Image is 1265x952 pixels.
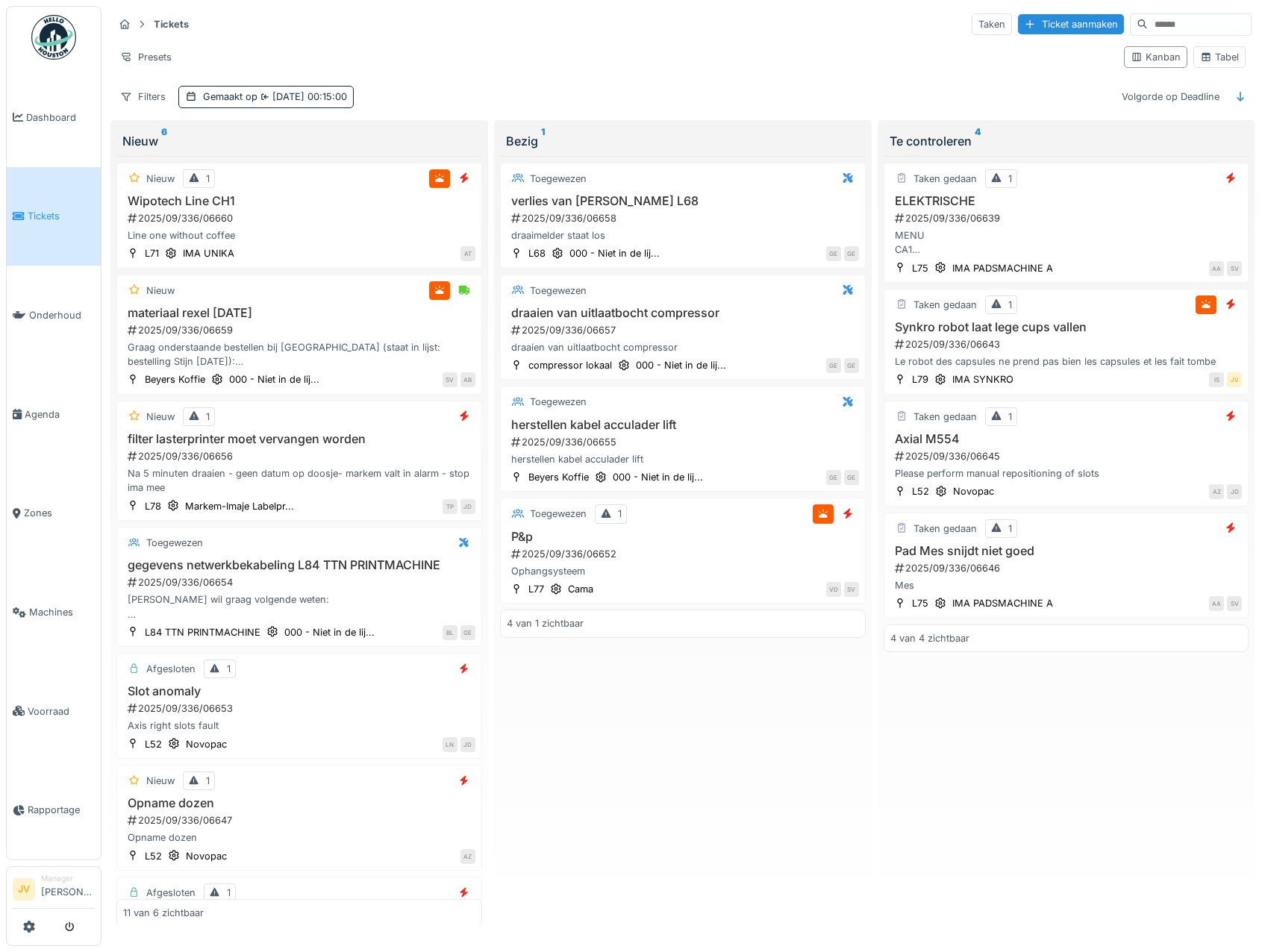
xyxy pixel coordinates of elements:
[1209,484,1224,499] div: AZ
[123,592,475,621] div: [PERSON_NAME] wil graag volgende weten: - bekabeling: gelabelled, waar afgemonteerd (begin/einde)...
[26,110,95,125] span: Dashboard
[25,407,95,422] span: Agenda
[1209,261,1224,276] div: AA
[145,246,159,260] div: L71
[893,211,1243,225] div: 2025/09/336/06639
[507,452,859,466] div: herstellen kabel acculader lift
[161,132,167,150] sup: 6
[893,561,1243,575] div: 2025/09/336/06646
[24,506,95,520] span: Zones
[844,470,859,485] div: GE
[13,873,95,909] a: JV Manager[PERSON_NAME]
[507,418,859,432] h3: herstellen kabel acculader lift
[126,701,475,715] div: 2025/09/336/06653
[1115,86,1226,107] div: Volgorde op Deadline
[123,466,475,495] div: Na 5 minuten draaien - geen datum op doosje- markem valt in alarm - stop ima mee
[7,68,101,167] a: Dashboard
[7,167,101,266] a: Tickets
[1200,50,1239,64] div: Tabel
[510,435,859,449] div: 2025/09/336/06655
[510,547,859,561] div: 2025/09/336/06652
[506,132,860,150] div: Bezig
[972,13,1012,35] div: Taken
[148,17,195,31] strong: Tickets
[1008,410,1012,424] div: 1
[284,625,375,639] div: 000 - Niet in de lij...
[29,605,95,619] span: Machines
[507,340,859,354] div: draaien van uitlaatbocht compressor
[145,499,161,513] div: L78
[123,718,475,733] div: Axis right slots fault
[443,737,457,752] div: LN
[952,261,1053,275] div: IMA PADSMACHINE A
[1209,372,1224,387] div: IS
[1008,298,1012,312] div: 1
[890,228,1243,257] div: MENU CA1 VEI LI GHE DSSCHAKELAARS LIUNEN ELEKTRISCHE GEACTIVEERD
[31,15,76,60] img: Badge_color-CXgf-gQk.svg
[443,372,457,387] div: SV
[528,358,612,372] div: compressor lokaal
[913,522,977,536] div: Taken gedaan
[618,507,622,521] div: 1
[113,46,178,68] div: Presets
[7,266,101,365] a: Onderhoud
[145,625,260,639] div: L84 TTN PRINTMACHINE
[890,578,1243,592] div: Mes
[460,372,475,387] div: AB
[530,507,587,521] div: Toegewezen
[826,582,841,597] div: VD
[123,306,475,320] h3: materiaal rexel [DATE]
[890,631,969,645] div: 4 van 4 zichtbaar
[890,544,1243,558] h3: Pad Mes snijdt niet goed
[1227,596,1242,611] div: SV
[460,737,475,752] div: JD
[123,906,204,920] div: 11 van 6 zichtbaar
[257,91,347,102] span: [DATE] 00:15:00
[507,564,859,578] div: Ophangsysteem
[528,246,546,260] div: L68
[507,228,859,242] div: draaimelder staat los
[1018,14,1124,34] div: Ticket aanmaken
[203,90,347,104] div: Gemaakt op
[912,372,928,386] div: L79
[975,132,981,150] sup: 4
[507,616,584,630] div: 4 van 1 zichtbaar
[186,849,227,863] div: Novopac
[28,209,95,223] span: Tickets
[126,211,475,225] div: 2025/09/336/06660
[507,194,859,208] h3: verlies van [PERSON_NAME] L68
[227,886,231,900] div: 1
[146,886,196,900] div: Afgesloten
[912,484,929,498] div: L52
[7,563,101,662] a: Machines
[507,530,859,544] h3: P&p
[126,813,475,827] div: 2025/09/336/06647
[146,662,196,676] div: Afgesloten
[146,410,175,424] div: Nieuw
[145,849,162,863] div: L52
[1227,484,1242,499] div: JD
[912,596,928,610] div: L75
[185,499,294,513] div: Markem-Imaje Labelpr...
[123,684,475,698] h3: Slot anomaly
[146,284,175,298] div: Nieuw
[206,774,210,788] div: 1
[613,470,703,484] div: 000 - Niet in de lij...
[7,662,101,761] a: Voorraad
[123,340,475,369] div: Graag onderstaande bestellen bij [GEOGRAPHIC_DATA] (staat in lijst: bestelling Stijn [DATE]): Kos...
[953,484,994,498] div: Novopac
[913,172,977,186] div: Taken gedaan
[443,499,457,514] div: TP
[636,358,726,372] div: 000 - Niet in de lij...
[460,625,475,640] div: GE
[28,803,95,817] span: Rapportage
[893,337,1243,351] div: 2025/09/336/06643
[29,308,95,322] span: Onderhoud
[530,172,587,186] div: Toegewezen
[1227,372,1242,387] div: JV
[826,358,841,373] div: GE
[1131,50,1181,64] div: Kanban
[460,849,475,864] div: AZ
[1008,172,1012,186] div: 1
[890,320,1243,334] h3: Synkro robot laat lege cups vallen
